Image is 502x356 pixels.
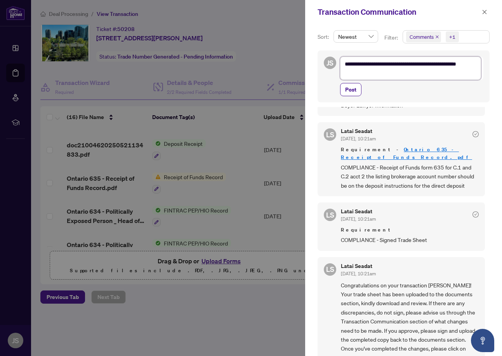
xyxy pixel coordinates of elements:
span: LS [326,264,334,275]
span: LS [326,209,334,220]
p: Sort: [318,33,330,41]
span: [DATE], 10:21am [341,216,376,222]
p: Filter: [384,33,399,42]
span: check-circle [472,131,479,137]
span: Requirement - [341,146,479,161]
h5: Latai Seadat [341,263,376,269]
h5: Latai Seadat [341,128,376,134]
span: close [435,35,439,39]
span: COMPLIANCE - Receipt of Funds form 635 for C.1 and C.2 acct 2 the listing brokerage account numbe... [341,163,479,190]
div: Transaction Communication [318,6,479,18]
span: Post [345,83,356,96]
button: Open asap [471,329,494,352]
span: JS [327,57,334,68]
span: Comments [406,31,441,42]
span: Newest [338,31,373,42]
span: LS [326,129,334,140]
div: +1 [449,33,455,41]
span: [DATE], 10:21am [341,136,376,142]
h5: Latai Seadat [341,209,376,214]
span: [DATE], 10:21am [341,271,376,277]
a: Ontario 635 - Receipt of Funds Record.pdf [341,146,472,161]
span: Comments [410,33,434,41]
span: check-circle [472,211,479,218]
span: COMPLIANCE - Signed Trade Sheet [341,235,479,244]
span: close [482,9,487,15]
button: Post [340,83,361,96]
span: Requirement [341,226,479,234]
